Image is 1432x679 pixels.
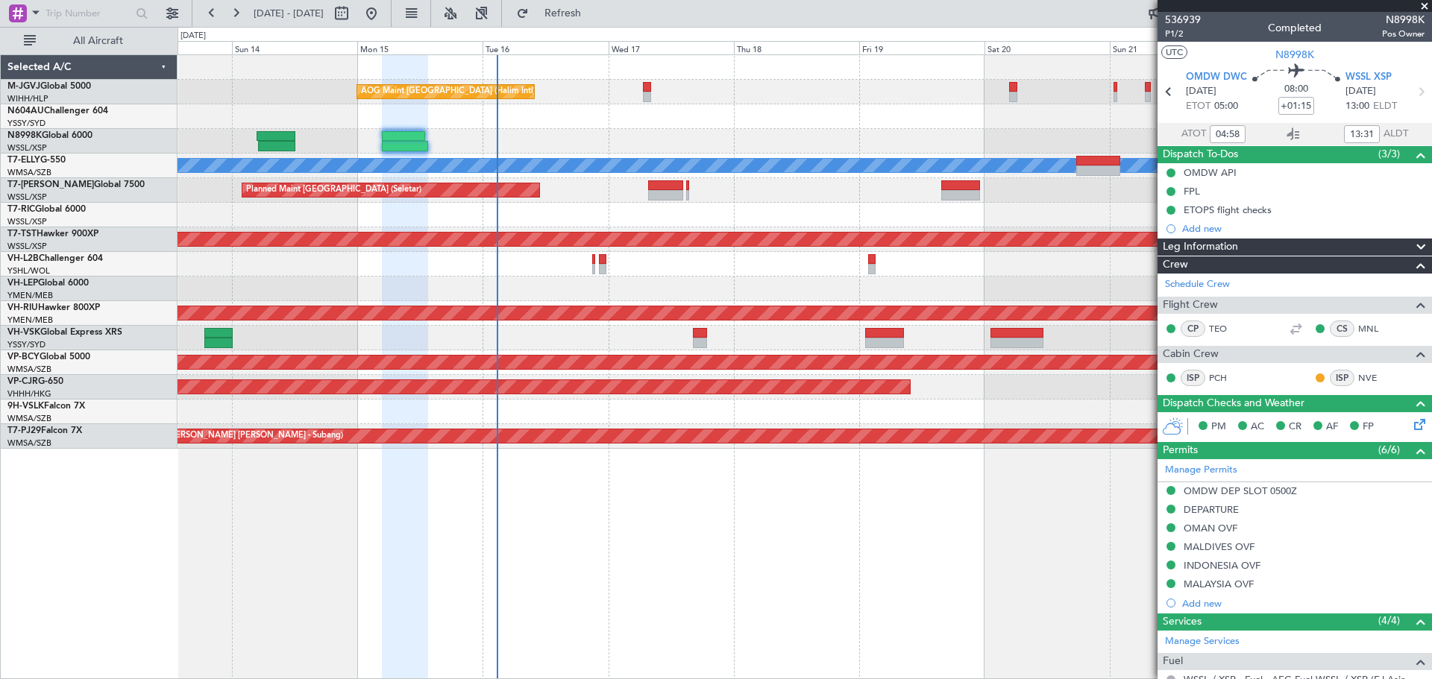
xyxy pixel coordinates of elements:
a: Manage Permits [1165,463,1237,478]
div: Planned Maint [GEOGRAPHIC_DATA] (Seletar) [246,179,421,201]
span: ELDT [1373,99,1397,114]
a: T7-ELLYG-550 [7,156,66,165]
a: VP-BCYGlobal 5000 [7,353,90,361]
div: ETOPS flight checks [1184,203,1272,216]
span: Pos Owner [1382,28,1425,40]
a: NVE [1358,371,1392,385]
div: Tue 16 [483,41,608,54]
span: WSSL XSP [1345,70,1392,85]
span: Refresh [532,8,594,19]
a: T7-RICGlobal 6000 [7,205,86,214]
a: YSSY/SYD [7,339,45,350]
input: Trip Number [45,2,131,25]
button: All Aircraft [16,29,162,53]
a: VP-CJRG-650 [7,377,63,386]
span: [DATE] [1345,84,1376,99]
span: M-JGVJ [7,82,40,91]
span: VH-L2B [7,254,39,263]
span: T7-TST [7,230,37,239]
span: VH-RIU [7,303,38,312]
span: 05:00 [1214,99,1238,114]
div: FPL [1184,185,1200,198]
a: N604AUChallenger 604 [7,107,108,116]
a: WSSL/XSP [7,241,47,252]
a: WMSA/SZB [7,167,51,178]
div: Fri 19 [859,41,984,54]
div: Add new [1182,597,1425,610]
span: PM [1211,420,1226,435]
div: AOG Maint [GEOGRAPHIC_DATA] (Halim Intl) [361,80,536,103]
span: (3/3) [1378,146,1400,162]
span: Leg Information [1163,239,1238,256]
a: YMEN/MEB [7,290,53,301]
a: VH-RIUHawker 800XP [7,303,100,312]
span: 9H-VSLK [7,402,44,411]
span: Dispatch Checks and Weather [1163,395,1304,412]
span: N8998K [1275,47,1314,63]
div: ISP [1181,370,1205,386]
a: TEO [1209,322,1243,335]
span: AC [1251,420,1264,435]
div: Sun 21 [1110,41,1235,54]
a: Schedule Crew [1165,277,1230,292]
div: INDONESIA OVF [1184,559,1260,572]
span: CR [1289,420,1301,435]
a: WMSA/SZB [7,364,51,375]
span: T7-PJ29 [7,426,41,435]
div: Sun 14 [232,41,357,54]
span: [DATE] [1186,84,1216,99]
span: (4/4) [1378,613,1400,628]
a: M-JGVJGlobal 5000 [7,82,91,91]
span: Permits [1163,442,1198,459]
a: T7-[PERSON_NAME]Global 7500 [7,180,145,189]
span: P1/2 [1165,28,1201,40]
span: N8998K [1382,12,1425,28]
a: 9H-VSLKFalcon 7X [7,402,85,411]
span: OMDW DWC [1186,70,1247,85]
span: T7-[PERSON_NAME] [7,180,94,189]
div: MALDIVES OVF [1184,540,1254,553]
span: ETOT [1186,99,1210,114]
div: DEPARTURE [1184,503,1239,516]
span: 08:00 [1284,82,1308,97]
a: MNL [1358,322,1392,335]
div: Mon 15 [357,41,483,54]
span: T7-ELLY [7,156,40,165]
div: Add new [1182,222,1425,235]
input: --:-- [1344,125,1380,143]
div: MALAYSIA OVF [1184,578,1254,590]
div: OMAN OVF [1184,522,1237,534]
span: All Aircraft [39,36,157,46]
span: Crew [1163,256,1188,274]
span: VP-BCY [7,353,40,361]
span: 13:00 [1345,99,1369,114]
a: VH-VSKGlobal Express XRS [7,328,122,337]
input: --:-- [1210,125,1246,143]
div: [DATE] [180,30,206,42]
span: Services [1163,613,1202,631]
a: YSHL/WOL [7,265,50,277]
a: VH-L2BChallenger 604 [7,254,103,263]
div: Wed 17 [609,41,734,54]
span: ATOT [1181,127,1206,142]
div: Thu 18 [734,41,859,54]
span: [DATE] - [DATE] [254,7,324,20]
span: Cabin Crew [1163,346,1219,363]
span: T7-RIC [7,205,35,214]
a: WIHH/HLP [7,93,48,104]
a: WMSA/SZB [7,413,51,424]
div: CP [1181,320,1205,337]
a: WMSA/SZB [7,438,51,449]
span: 536939 [1165,12,1201,28]
a: VHHH/HKG [7,388,51,399]
div: Sat 20 [984,41,1110,54]
span: Fuel [1163,653,1183,670]
a: PCH [1209,371,1243,385]
a: YSSY/SYD [7,118,45,129]
a: Manage Services [1165,634,1240,649]
button: UTC [1161,45,1187,59]
a: WSSL/XSP [7,142,47,154]
button: Refresh [509,1,599,25]
a: WSSL/XSP [7,216,47,227]
div: CS [1330,320,1354,337]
